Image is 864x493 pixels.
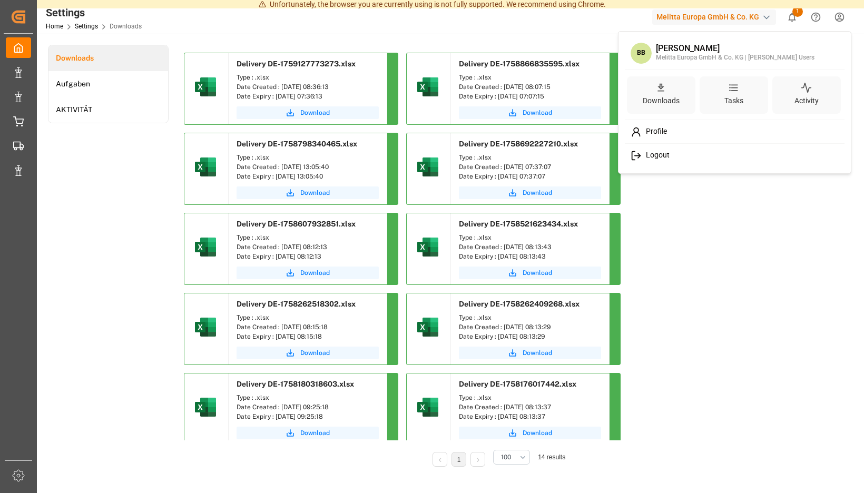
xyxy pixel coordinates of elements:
[656,53,814,63] div: Melitta Europa GmbH & Co. KG | [PERSON_NAME] Users
[642,127,667,136] span: Profile
[792,93,821,109] div: Activity
[722,93,745,109] div: Tasks
[656,44,814,53] div: [PERSON_NAME]
[631,43,652,64] span: BB
[641,93,682,109] div: Downloads
[642,151,670,160] span: Logout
